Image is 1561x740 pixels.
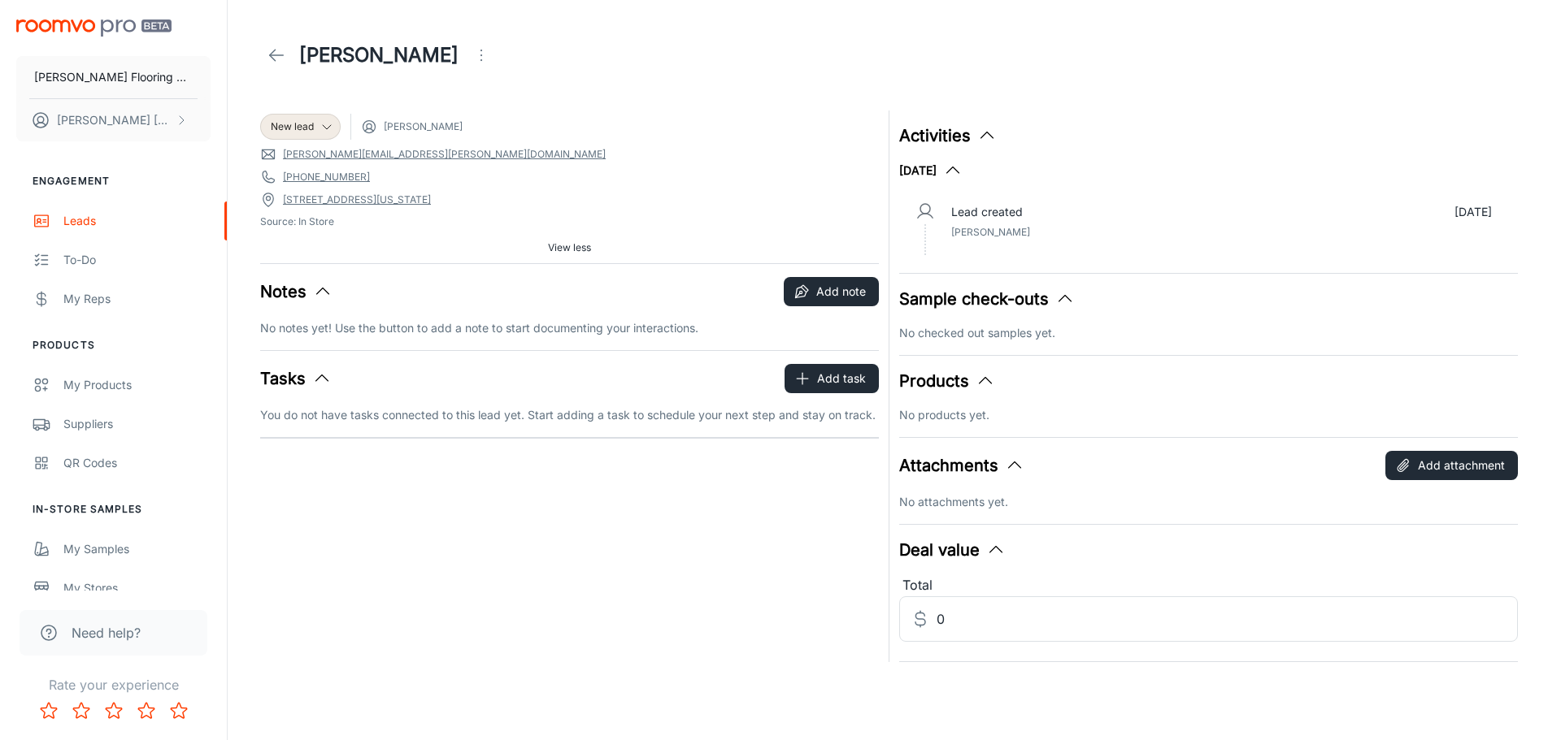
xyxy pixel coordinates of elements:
[951,226,1030,238] span: [PERSON_NAME]
[65,695,98,727] button: Rate 2 star
[465,39,498,71] button: Open menu
[899,493,1518,511] p: No attachments yet.
[283,193,431,207] a: [STREET_ADDRESS][US_STATE]
[16,19,172,37] img: Roomvo PRO Beta
[63,454,211,472] div: QR Codes
[899,406,1518,424] p: No products yet.
[1385,451,1518,480] button: Add attachment
[899,123,997,148] button: Activities
[899,324,1518,342] p: No checked out samples yet.
[548,240,591,255] span: View less
[271,119,314,134] span: New lead
[1454,203,1492,221] p: [DATE]
[72,623,141,643] span: Need help?
[299,41,459,70] h1: [PERSON_NAME]
[784,277,879,306] button: Add note
[260,366,332,391] button: Tasks
[34,68,193,86] p: [PERSON_NAME] Flooring Center
[899,369,995,393] button: Products
[260,319,879,337] p: No notes yet! Use the button to add a note to start documenting your interactions.
[384,119,463,134] span: [PERSON_NAME]
[63,212,211,230] div: Leads
[899,287,1075,311] button: Sample check-outs
[260,406,879,424] p: You do not have tasks connected to this lead yet. Start adding a task to schedule your next step ...
[33,695,65,727] button: Rate 1 star
[899,575,1518,596] div: Total
[13,675,214,695] p: Rate your experience
[57,111,172,129] p: [PERSON_NAME] [PERSON_NAME]
[63,251,211,269] div: To-do
[899,453,1024,478] button: Attachments
[260,279,333,304] button: Notes
[937,596,1518,642] input: Estimated deal value
[260,114,341,140] div: New lead
[16,99,211,141] button: [PERSON_NAME] [PERSON_NAME]
[63,579,211,597] div: My Stores
[283,170,370,184] a: [PHONE_NUMBER]
[63,540,211,558] div: My Samples
[63,290,211,308] div: My Reps
[951,203,1023,221] p: Lead created
[283,147,606,162] a: [PERSON_NAME][EMAIL_ADDRESS][PERSON_NAME][DOMAIN_NAME]
[63,415,211,433] div: Suppliers
[541,236,598,260] button: View less
[899,161,963,180] button: [DATE]
[260,214,879,229] span: Source: In Store
[98,695,130,727] button: Rate 3 star
[899,538,1006,562] button: Deal value
[130,695,163,727] button: Rate 4 star
[163,695,195,727] button: Rate 5 star
[16,56,211,98] button: [PERSON_NAME] Flooring Center
[63,376,211,394] div: My Products
[785,364,879,393] button: Add task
